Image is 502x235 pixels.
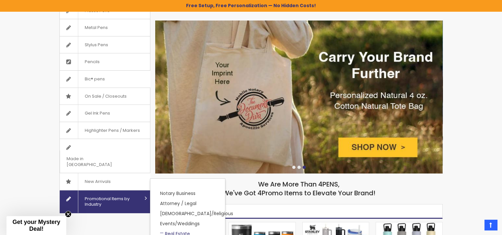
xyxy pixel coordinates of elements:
[160,220,200,227] a: Events/Weddings
[78,19,114,36] span: Metal Pens
[78,71,111,88] span: Bic® pens
[155,204,443,219] h2: Tumblers
[376,222,442,228] a: Personalized 67 Oz. Hydrapeak Adventure Water Bottle
[78,122,146,139] span: Highlighter Pens / Markers
[229,222,295,228] a: Custom Authentic YETI® 20 Oz. Tumbler
[160,200,196,207] a: Attorney / Legal
[60,139,150,173] a: Made in [GEOGRAPHIC_DATA]
[60,122,150,139] a: Highlighter Pens / Markers
[155,21,443,174] img: /new-promotional-items/promotional-custom-bags.html
[78,53,106,70] span: Pencils
[78,36,115,53] span: Stylus Pens
[303,222,369,228] a: Personalized 30 Oz. Stanley Quencher Straw Tumbler
[78,105,117,122] span: Gel Ink Pens
[60,173,150,190] a: New Arrivals
[60,19,150,36] a: Metal Pens
[60,71,150,88] a: Bic® pens
[155,180,443,198] h2: We Are More Than 4PENS, We've Got 4Promo Items to Elevate Your Brand!
[65,211,71,217] button: Close teaser
[60,88,150,105] a: On Sale / Closeouts
[60,53,150,70] a: Pencils
[78,88,133,105] span: On Sale / Closeouts
[60,105,150,122] a: Gel Ink Pens
[484,220,497,230] a: Top
[78,173,117,190] span: New Arrivals
[60,150,134,173] span: Made in [GEOGRAPHIC_DATA]
[160,210,233,217] a: [DEMOGRAPHIC_DATA]/Religious
[60,190,150,213] a: Promotional Items by Industry
[60,36,150,53] a: Stylus Pens
[78,190,142,213] span: Promotional Items by Industry
[12,219,60,232] span: Get your Mystery Deal!
[6,216,66,235] div: Get your Mystery Deal!Close teaser
[160,190,195,197] a: Notary Business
